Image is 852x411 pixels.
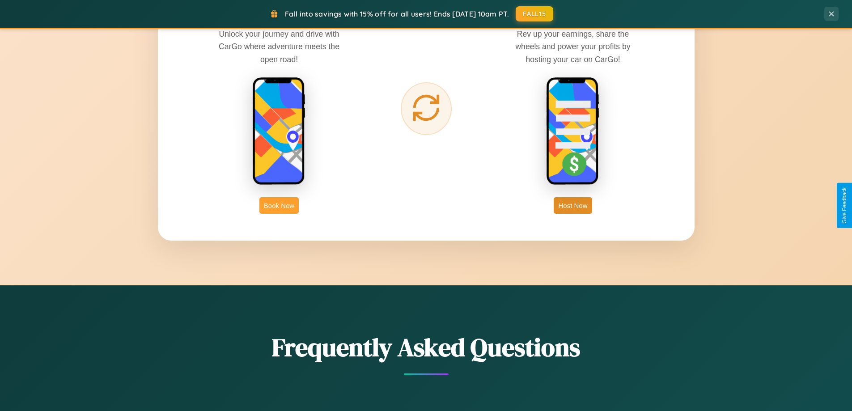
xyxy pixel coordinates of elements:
button: Host Now [554,197,592,214]
p: Rev up your earnings, share the wheels and power your profits by hosting your car on CarGo! [506,28,640,65]
img: host phone [546,77,600,186]
p: Unlock your journey and drive with CarGo where adventure meets the open road! [212,28,346,65]
div: Give Feedback [841,187,848,224]
button: Book Now [259,197,299,214]
h2: Frequently Asked Questions [158,330,695,364]
span: Fall into savings with 15% off for all users! Ends [DATE] 10am PT. [285,9,509,18]
img: rent phone [252,77,306,186]
button: FALL15 [516,6,553,21]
